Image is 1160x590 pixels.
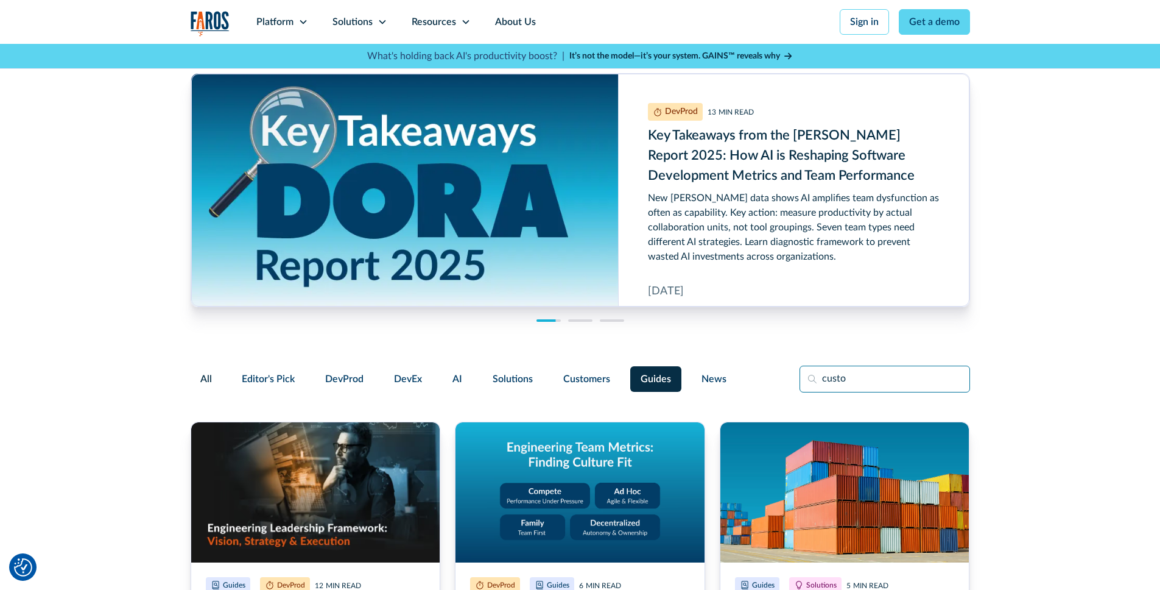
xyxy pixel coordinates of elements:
[493,372,533,386] span: Solutions
[394,372,422,386] span: DevEx
[800,366,970,393] input: Search resources
[14,558,32,577] img: Revisit consent button
[569,52,780,60] strong: It’s not the model—it’s your system. GAINS™ reveals why
[641,372,671,386] span: Guides
[455,422,705,563] img: Graphic titled 'Engineering Team Metrics: Finding Culture Fit' with four cultural models: Compete...
[191,366,970,393] form: Filter Form
[191,74,969,307] a: Key Takeaways from the DORA Report 2025: How AI is Reshaping Software Development Metrics and Tea...
[325,372,364,386] span: DevProd
[452,372,462,386] span: AI
[367,49,564,63] p: What's holding back AI's productivity boost? |
[412,15,456,29] div: Resources
[569,50,793,63] a: It’s not the model—it’s your system. GAINS™ reveals why
[191,74,969,307] div: cms-link
[242,372,295,386] span: Editor's Pick
[191,11,230,36] a: home
[332,15,373,29] div: Solutions
[191,422,440,563] img: Realistic image of an engineering leader at work
[14,558,32,577] button: Cookie Settings
[899,9,970,35] a: Get a demo
[701,372,726,386] span: News
[200,372,212,386] span: All
[256,15,294,29] div: Platform
[840,9,889,35] a: Sign in
[720,422,969,563] img: Multi-colored shipping containers representing Kubernetes
[563,372,610,386] span: Customers
[191,11,230,36] img: Logo of the analytics and reporting company Faros.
